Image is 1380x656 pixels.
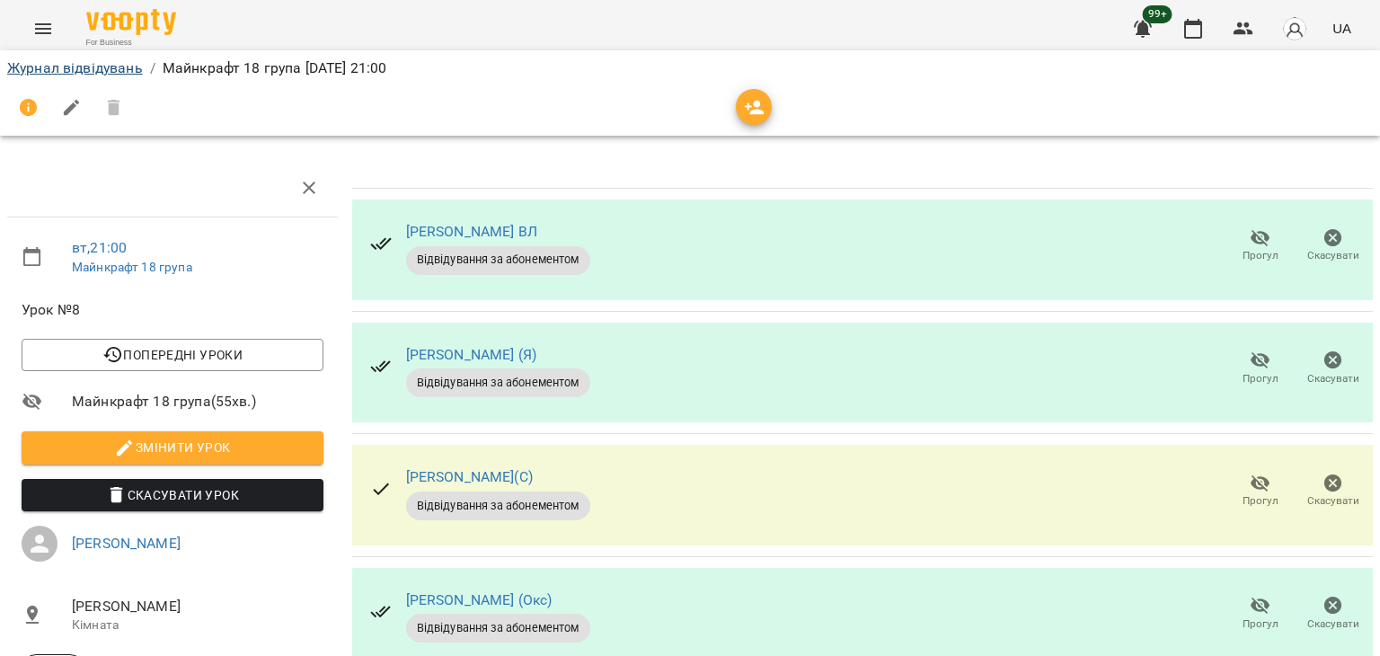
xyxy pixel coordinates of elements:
button: Menu [22,7,65,50]
nav: breadcrumb [7,58,1373,79]
button: Скасувати [1296,590,1369,640]
span: Відвідування за абонементом [406,252,590,268]
a: вт , 21:00 [72,239,127,256]
span: Змінити урок [36,437,309,458]
button: Скасувати Урок [22,479,323,511]
a: [PERSON_NAME] [72,535,181,552]
p: Кімната [72,616,323,634]
p: Майнкрафт 18 група [DATE] 21:00 [163,58,387,79]
span: Відвідування за абонементом [406,498,590,514]
button: Скасувати [1296,343,1369,394]
a: Майнкрафт 18 група [72,260,192,274]
span: Урок №8 [22,299,323,321]
span: Майнкрафт 18 група ( 55 хв. ) [72,391,323,412]
span: Скасувати [1307,248,1359,263]
span: Скасувати [1307,616,1359,632]
span: Відвідування за абонементом [406,375,590,391]
a: [PERSON_NAME] (Я) [406,346,537,363]
button: Прогул [1224,590,1296,640]
span: For Business [86,37,176,49]
li: / [150,58,155,79]
span: Прогул [1243,248,1278,263]
span: Скасувати [1307,493,1359,509]
span: Відвідування за абонементом [406,620,590,636]
a: [PERSON_NAME] (Окс) [406,591,553,608]
a: [PERSON_NAME](С) [406,468,533,485]
span: 99+ [1143,5,1172,23]
a: Журнал відвідувань [7,59,143,76]
button: Прогул [1224,466,1296,517]
span: Скасувати [1307,371,1359,386]
a: [PERSON_NAME] ВЛ [406,223,537,240]
button: Змінити урок [22,431,323,464]
button: Скасувати [1296,466,1369,517]
span: Прогул [1243,371,1278,386]
span: Прогул [1243,616,1278,632]
span: UA [1332,19,1351,38]
span: Прогул [1243,493,1278,509]
img: Voopty Logo [86,9,176,35]
button: Прогул [1224,221,1296,271]
button: Попередні уроки [22,339,323,371]
span: Скасувати Урок [36,484,309,506]
span: Попередні уроки [36,344,309,366]
button: UA [1325,12,1358,45]
button: Скасувати [1296,221,1369,271]
span: [PERSON_NAME] [72,596,323,617]
img: avatar_s.png [1282,16,1307,41]
button: Прогул [1224,343,1296,394]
